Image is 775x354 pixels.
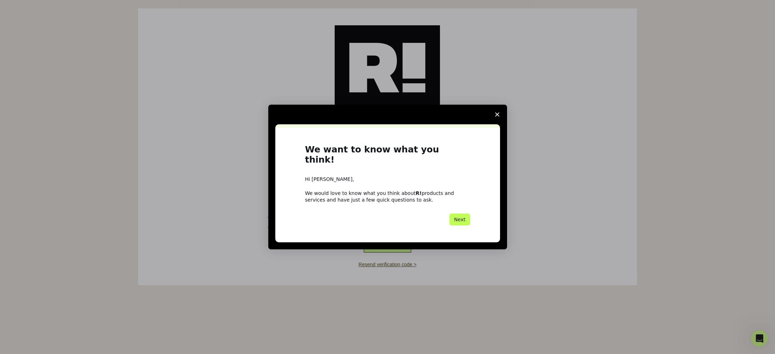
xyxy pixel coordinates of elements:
h1: We want to know what you think! [305,145,470,169]
b: R! [416,190,422,196]
div: Hi [PERSON_NAME], [305,176,470,183]
div: We would love to know what you think about products and services and have just a few quick questi... [305,190,470,203]
span: Close survey [487,105,507,124]
button: Next [449,214,470,225]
